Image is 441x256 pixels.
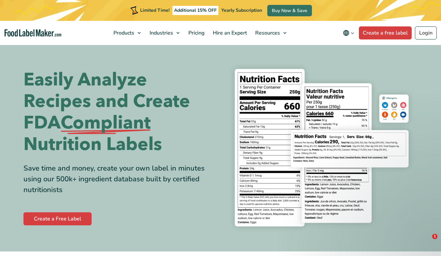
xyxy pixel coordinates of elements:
a: Login [415,26,437,39]
span: Resources [253,29,281,37]
div: Save time and money, create your own label in minutes using our 500k+ ingredient database built b... [23,163,216,195]
span: Industries [148,29,174,37]
a: Resources [251,21,290,45]
a: Buy Now & Save [267,5,312,16]
span: Products [111,29,135,37]
span: 1 [432,234,437,239]
span: Compliant [61,112,151,134]
iframe: Intercom live chat [419,234,434,249]
a: Products [110,21,144,45]
a: Food Label Maker homepage [5,29,61,37]
a: Create a Free Label [23,212,92,225]
span: Limited Time! [140,7,169,13]
button: Change language [338,26,359,39]
a: Pricing [184,21,207,45]
span: Additional 15% OFF [172,6,218,15]
span: Pricing [186,29,205,37]
span: Yearly Subscription [221,7,262,13]
a: Create a free label [359,26,412,39]
a: Hire an Expert [209,21,250,45]
h1: Easily Analyze Recipes and Create FDA Nutrition Labels [23,69,216,155]
span: Hire an Expert [211,29,248,37]
a: Industries [146,21,183,45]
